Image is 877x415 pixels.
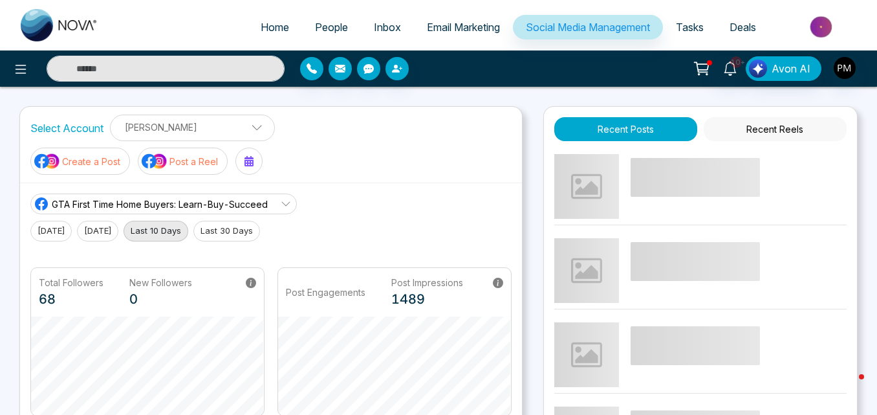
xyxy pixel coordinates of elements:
img: User Avatar [834,57,856,79]
button: Last 10 Days [124,221,188,241]
a: 10+ [715,56,746,79]
img: social-media-icon [142,153,168,170]
img: Lead Flow [749,60,767,78]
span: 10+ [730,56,742,68]
button: [DATE] [77,221,118,241]
span: Deals [730,21,756,34]
a: People [302,15,361,39]
p: Create a Post [62,155,120,168]
button: social-media-iconPost a Reel [138,148,228,175]
p: New Followers [129,276,192,289]
button: social-media-iconCreate a Post [30,148,130,175]
button: Recent Posts [554,117,697,141]
a: Tasks [663,15,717,39]
span: Home [261,21,289,34]
a: Inbox [361,15,414,39]
a: Deals [717,15,769,39]
img: social-media-icon [34,153,60,170]
iframe: Intercom live chat [833,371,864,402]
p: 0 [129,289,192,309]
span: People [315,21,348,34]
button: Avon AI [746,56,821,81]
span: Avon AI [772,61,810,76]
a: Home [248,15,302,39]
p: 68 [39,289,103,309]
button: [DATE] [30,221,72,241]
span: Social Media Management [526,21,650,34]
a: Email Marketing [414,15,513,39]
span: GTA First Time Home Buyers: Learn-Buy-Succeed [52,197,268,211]
label: Select Account [30,120,103,136]
p: Total Followers [39,276,103,289]
p: Post Engagements [286,286,365,299]
p: [PERSON_NAME] [118,117,266,138]
button: Last 30 Days [193,221,260,241]
span: Email Marketing [427,21,500,34]
p: Post a Reel [169,155,218,168]
img: Nova CRM Logo [21,9,98,41]
p: Post Impressions [391,276,463,289]
span: Tasks [676,21,704,34]
p: 1489 [391,289,463,309]
button: Recent Reels [704,117,847,141]
img: Market-place.gif [775,12,869,41]
a: Social Media Management [513,15,663,39]
span: Inbox [374,21,401,34]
